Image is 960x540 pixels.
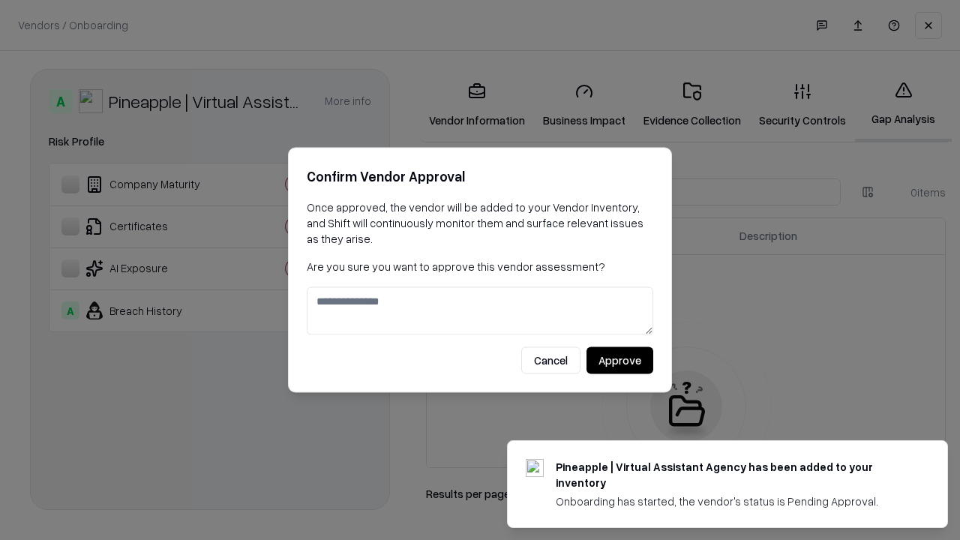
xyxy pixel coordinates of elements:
[307,166,653,187] h2: Confirm Vendor Approval
[307,199,653,247] p: Once approved, the vendor will be added to your Vendor Inventory, and Shift will continuously mon...
[586,347,653,374] button: Approve
[556,459,911,490] div: Pineapple | Virtual Assistant Agency has been added to your inventory
[307,259,653,274] p: Are you sure you want to approve this vendor assessment?
[556,493,911,509] div: Onboarding has started, the vendor's status is Pending Approval.
[526,459,544,477] img: trypineapple.com
[521,347,580,374] button: Cancel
